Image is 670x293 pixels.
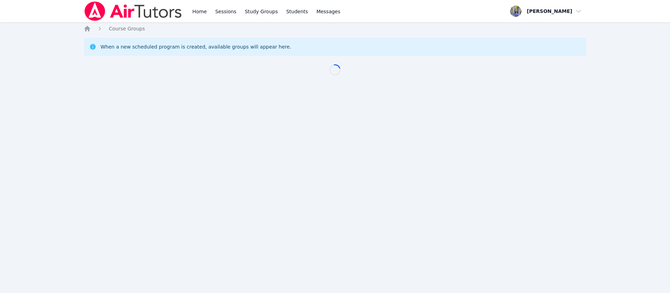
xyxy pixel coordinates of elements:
[109,26,145,31] span: Course Groups
[84,25,586,32] nav: Breadcrumb
[84,1,183,21] img: Air Tutors
[317,8,341,15] span: Messages
[100,43,291,50] div: When a new scheduled program is created, available groups will appear here.
[109,25,145,32] a: Course Groups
